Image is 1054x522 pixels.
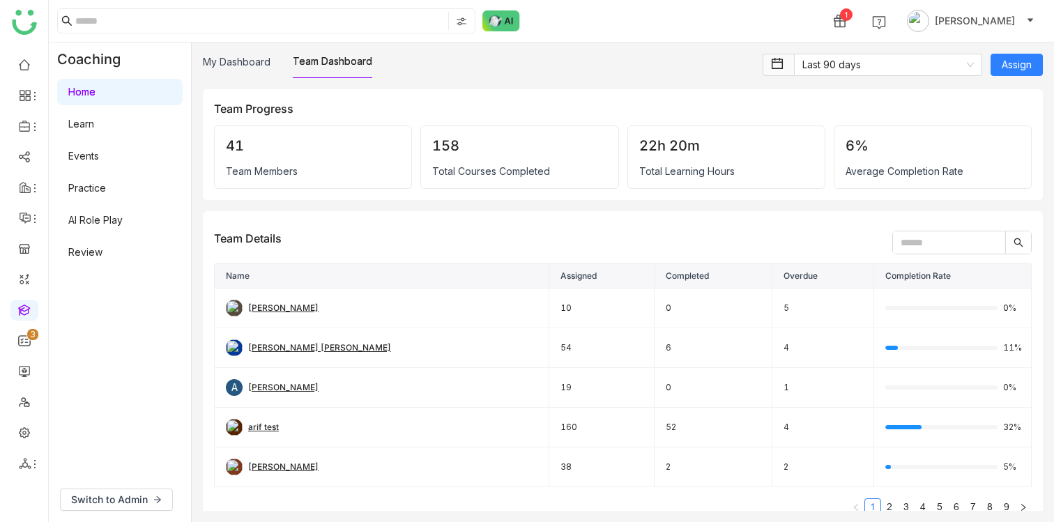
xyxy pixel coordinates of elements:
[772,263,874,289] th: Overdue
[907,10,929,32] img: avatar
[935,13,1015,29] span: [PERSON_NAME]
[27,329,38,340] nz-badge-sup: 3
[1003,423,1020,431] span: 32%
[915,499,931,514] a: 4
[68,182,106,194] a: Practice
[248,381,319,394] div: [PERSON_NAME]
[549,408,655,447] td: 160
[655,447,772,487] td: 2
[948,498,965,515] li: 6
[991,54,1043,76] button: Assign
[772,408,874,447] td: 4
[549,289,655,328] td: 10
[639,165,814,177] div: Total Learning Hours
[772,328,874,368] td: 4
[432,165,606,177] div: Total Courses Completed
[915,498,931,515] li: 4
[772,289,874,328] td: 5
[68,214,123,226] a: AI Role Play
[549,263,655,289] th: Assigned
[248,302,319,315] div: [PERSON_NAME]
[68,118,94,130] a: Learn
[549,368,655,408] td: 19
[226,165,400,177] div: Team Members
[432,137,606,154] div: 158
[848,498,864,515] button: Previous Page
[1003,344,1020,352] span: 11%
[214,100,293,117] div: Team Progress
[998,498,1015,515] li: 9
[639,137,814,154] div: 22h 20m
[965,499,981,514] a: 7
[226,419,243,436] img: 684abccfde261c4b36a4c026
[865,499,880,514] a: 1
[1003,383,1020,392] span: 0%
[226,339,243,356] img: 684a9b57de261c4b36a3d29f
[999,499,1014,514] a: 9
[1015,498,1032,515] button: Next Page
[203,56,270,68] a: My Dashboard
[549,328,655,368] td: 54
[846,137,1020,154] div: 6%
[898,498,915,515] li: 3
[456,16,467,27] img: search-type.svg
[60,489,173,511] button: Switch to Admin
[655,263,772,289] th: Completed
[874,263,1032,289] th: Completion Rate
[655,289,772,328] td: 0
[840,8,853,21] div: 1
[215,263,549,289] th: Name
[1003,304,1020,312] span: 0%
[482,10,520,31] img: ask-buddy-normal.svg
[226,459,243,475] img: 684a9aedde261c4b36a3ced9
[655,368,772,408] td: 0
[248,421,279,434] div: arif test
[226,137,400,154] div: 41
[872,15,886,29] img: help.svg
[49,43,142,76] div: Coaching
[71,492,148,507] span: Switch to Admin
[1003,463,1020,471] span: 5%
[772,368,874,408] td: 1
[772,447,874,487] td: 2
[68,150,99,162] a: Events
[248,461,319,474] div: [PERSON_NAME]
[931,498,948,515] li: 5
[802,54,974,75] nz-select-item: Last 90 days
[68,246,102,258] a: Review
[68,86,96,98] a: Home
[1002,57,1032,72] span: Assign
[982,499,998,514] a: 8
[231,379,238,396] span: A
[549,447,655,487] td: 38
[949,499,964,514] a: 6
[965,498,982,515] li: 7
[655,408,772,447] td: 52
[932,499,947,514] a: 5
[846,165,1020,177] div: Average Completion Rate
[899,499,914,514] a: 3
[864,498,881,515] li: 1
[655,328,772,368] td: 6
[982,498,998,515] li: 8
[12,10,37,35] img: logo
[226,300,243,316] img: 684fd8469a55a50394c15cc7
[248,341,391,355] div: [PERSON_NAME] [PERSON_NAME]
[214,230,282,247] div: Team Details
[904,10,1037,32] button: [PERSON_NAME]
[30,328,36,341] p: 3
[293,55,372,67] a: Team Dashboard
[882,499,897,514] a: 2
[881,498,898,515] li: 2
